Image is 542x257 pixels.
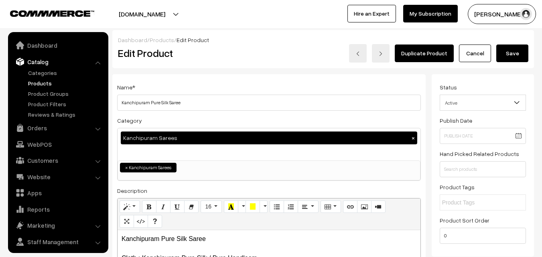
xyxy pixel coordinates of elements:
button: Font Size [201,200,222,213]
button: Remove Font Style (CTRL+\) [184,200,199,213]
img: left-arrow.png [355,51,360,56]
input: Name [117,95,421,111]
label: Publish Date [440,116,472,125]
label: Hand Picked Related Products [440,150,519,158]
a: Categories [26,69,106,77]
h2: Edit Product [118,47,282,59]
button: Underline (CTRL+U) [170,200,185,213]
a: Cancel [459,45,491,62]
img: COMMMERCE [10,10,94,16]
a: Dashboard [118,36,147,43]
span: Edit Product [177,36,209,43]
a: Customers [10,153,106,168]
button: Full Screen [120,215,134,228]
button: More Color [260,200,268,213]
span: 16 [205,203,211,210]
input: Publish Date [440,128,526,144]
a: My Subscription [403,5,458,22]
a: COMMMERCE [10,8,80,18]
img: user [520,8,532,20]
a: Catalog [10,55,106,69]
button: Italic (CTRL+I) [156,200,171,213]
a: Hire an Expert [347,5,396,22]
a: Product Filters [26,100,106,108]
button: Unordered list (CTRL+SHIFT+NUM7) [270,200,284,213]
label: Name [117,83,135,91]
div: Kanchipuram Sarees [121,132,417,144]
a: Marketing [10,218,106,233]
a: Products [26,79,106,87]
div: / / [118,36,528,44]
button: Paragraph [298,200,318,213]
button: Video [371,200,386,213]
a: Website [10,170,106,184]
a: Reports [10,202,106,217]
button: [DOMAIN_NAME] [91,4,193,24]
a: Product Groups [26,89,106,98]
button: Save [496,45,528,62]
a: Staff Management [10,235,106,249]
a: Orders [10,121,106,135]
button: [PERSON_NAME] [468,4,536,24]
button: Background Color [246,200,260,213]
button: Bold (CTRL+B) [142,200,156,213]
button: Style [120,200,140,213]
label: Status [440,83,457,91]
input: Search products [440,161,526,177]
span: Active [440,95,526,111]
button: Ordered list (CTRL+SHIFT+NUM8) [284,200,298,213]
button: Table [321,200,341,213]
button: Picture [357,200,371,213]
a: Duplicate Product [395,45,454,62]
a: Reviews & Ratings [26,110,106,119]
button: More Color [238,200,246,213]
a: Apps [10,186,106,200]
button: Help [148,215,162,228]
a: Dashboard [10,38,106,53]
label: Product Tags [440,183,475,191]
button: × [410,134,417,142]
button: Recent Color [224,200,238,213]
button: Link (CTRL+K) [343,200,357,213]
label: Product Sort Order [440,216,489,225]
span: Active [440,96,526,110]
img: right-arrow.png [378,51,383,56]
input: Enter Number [440,228,526,244]
button: Code View [134,215,148,228]
input: Product Tags [442,198,512,207]
label: Description [117,186,147,195]
a: WebPOS [10,137,106,152]
a: Products [150,36,174,43]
